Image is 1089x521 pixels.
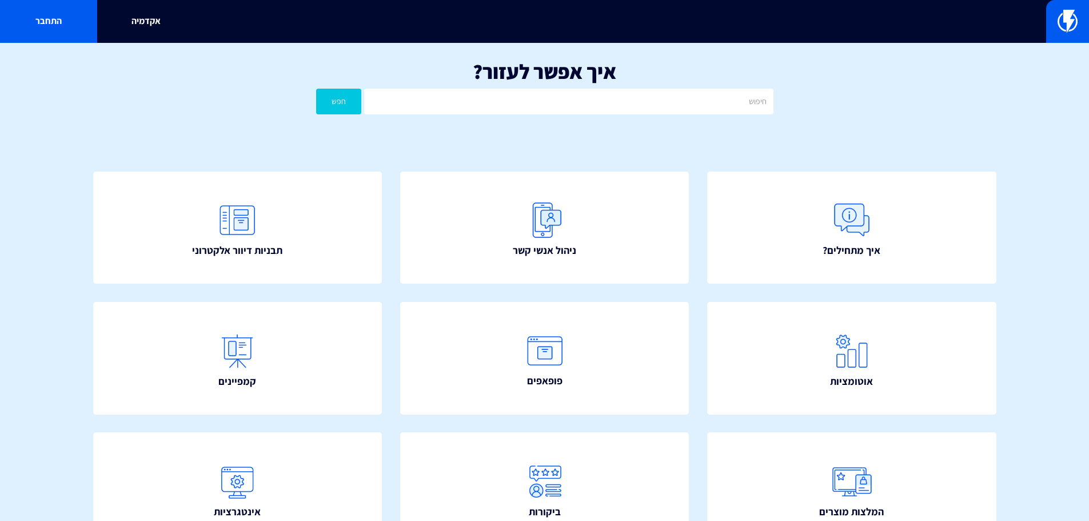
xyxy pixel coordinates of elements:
[529,504,561,519] span: ביקורות
[400,172,689,284] a: ניהול אנשי קשר
[823,243,880,258] span: איך מתחילים?
[218,374,256,389] span: קמפיינים
[93,172,382,284] a: תבניות דיוור אלקטרוני
[93,302,382,415] a: קמפיינים
[707,302,996,415] a: אוטומציות
[707,172,996,284] a: איך מתחילים?
[316,89,362,114] button: חפש
[17,60,1072,83] h1: איך אפשר לעזור?
[527,373,563,388] span: פופאפים
[819,504,884,519] span: המלצות מוצרים
[214,504,261,519] span: אינטגרציות
[830,374,873,389] span: אוטומציות
[192,243,282,258] span: תבניות דיוור אלקטרוני
[364,89,773,114] input: חיפוש
[400,302,689,415] a: פופאפים
[513,243,576,258] span: ניהול אנשי קשר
